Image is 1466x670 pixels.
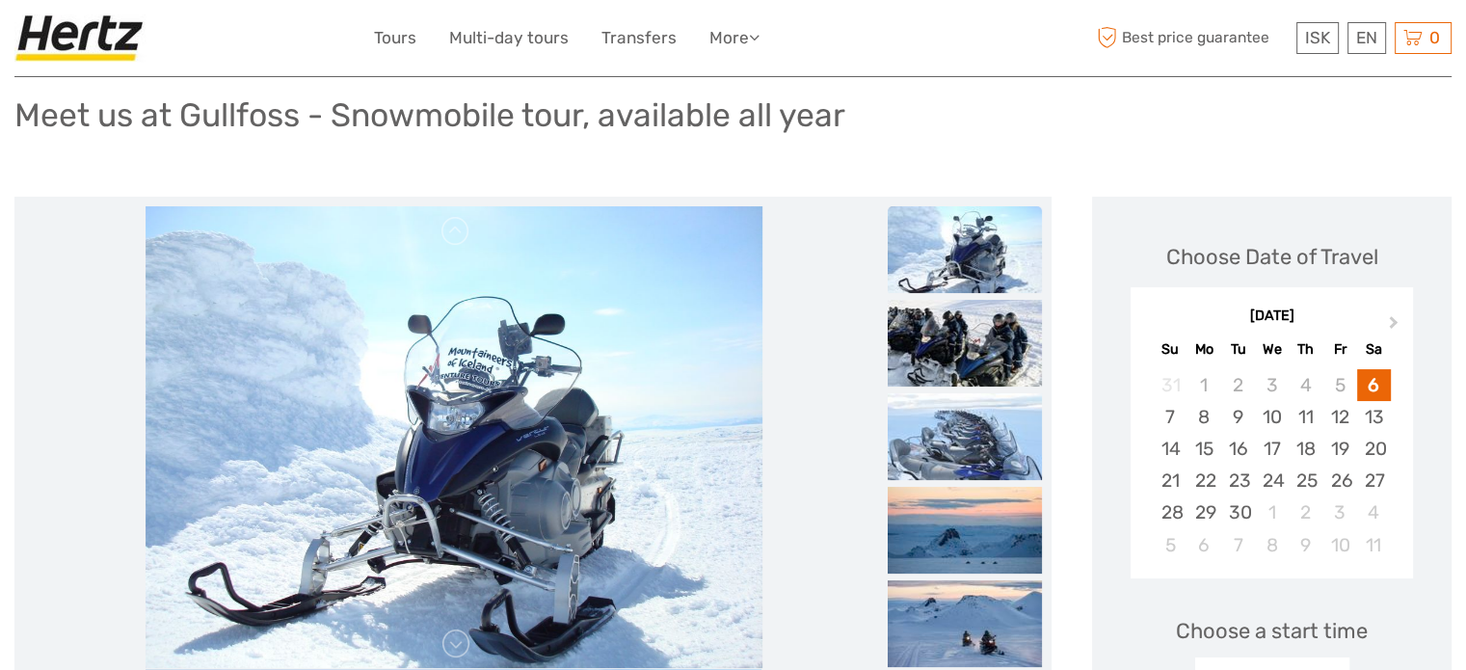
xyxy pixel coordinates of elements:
[1322,496,1356,528] div: Choose Friday, October 3rd, 2025
[1176,616,1368,646] span: Choose a start time
[601,24,677,52] a: Transfers
[1322,336,1356,362] div: Fr
[1357,496,1391,528] div: Choose Saturday, October 4th, 2025
[1380,311,1411,342] button: Next Month
[1166,242,1378,272] div: Choose Date of Travel
[1137,369,1407,561] div: month 2025-09
[1289,433,1322,465] div: Choose Thursday, September 18th, 2025
[222,30,245,53] button: Open LiveChat chat widget
[1255,496,1289,528] div: Choose Wednesday, October 1st, 2025
[888,487,1042,574] img: 159892f02703465eb6f1aca5f83bbc69_slider_thumbnail.jpg
[888,206,1042,293] img: 7d6b9966894244558e48eadc88c6cf4e_slider_thumbnail.jpg
[1187,336,1221,362] div: Mo
[14,14,151,62] img: Hertz
[1153,336,1186,362] div: Su
[1289,401,1322,433] div: Choose Thursday, September 11th, 2025
[1357,433,1391,465] div: Choose Saturday, September 20th, 2025
[1153,529,1186,561] div: Choose Sunday, October 5th, 2025
[1187,433,1221,465] div: Choose Monday, September 15th, 2025
[1289,336,1322,362] div: Th
[1322,401,1356,433] div: Choose Friday, September 12th, 2025
[1221,433,1255,465] div: Choose Tuesday, September 16th, 2025
[888,300,1042,387] img: d1103596fe434076894fede8ef681890_slider_thumbnail.jpg
[888,393,1042,480] img: a662909e57874bb8a24ac8d14b57afe6_slider_thumbnail.jpg
[1322,465,1356,496] div: Choose Friday, September 26th, 2025
[449,24,569,52] a: Multi-day tours
[1289,529,1322,561] div: Choose Thursday, October 9th, 2025
[1255,336,1289,362] div: We
[1322,369,1356,401] div: Not available Friday, September 5th, 2025
[1153,401,1186,433] div: Choose Sunday, September 7th, 2025
[1289,465,1322,496] div: Choose Thursday, September 25th, 2025
[1153,465,1186,496] div: Choose Sunday, September 21st, 2025
[1131,307,1413,327] div: [DATE]
[1153,369,1186,401] div: Not available Sunday, August 31st, 2025
[1221,465,1255,496] div: Choose Tuesday, September 23rd, 2025
[374,24,416,52] a: Tours
[1357,401,1391,433] div: Choose Saturday, September 13th, 2025
[1289,369,1322,401] div: Not available Thursday, September 4th, 2025
[1357,369,1391,401] div: Choose Saturday, September 6th, 2025
[1153,433,1186,465] div: Choose Sunday, September 14th, 2025
[1347,22,1386,54] div: EN
[1187,465,1221,496] div: Choose Monday, September 22nd, 2025
[1221,369,1255,401] div: Not available Tuesday, September 2nd, 2025
[1322,529,1356,561] div: Choose Friday, October 10th, 2025
[1255,369,1289,401] div: Not available Wednesday, September 3rd, 2025
[888,580,1042,667] img: c2e20eff45dc4971b2cb68c02d4f1ced_slider_thumbnail.jpg
[1305,28,1330,47] span: ISK
[1357,529,1391,561] div: Choose Saturday, October 11th, 2025
[1255,401,1289,433] div: Choose Wednesday, September 10th, 2025
[1092,22,1292,54] span: Best price guarantee
[27,34,218,49] p: We're away right now. Please check back later!
[1153,496,1186,528] div: Choose Sunday, September 28th, 2025
[14,95,845,135] h1: Meet us at Gullfoss - Snowmobile tour, available all year
[146,206,762,669] img: 7d6b9966894244558e48eadc88c6cf4e_main_slider.jpg
[1221,401,1255,433] div: Choose Tuesday, September 9th, 2025
[1221,496,1255,528] div: Choose Tuesday, September 30th, 2025
[1255,465,1289,496] div: Choose Wednesday, September 24th, 2025
[1187,496,1221,528] div: Choose Monday, September 29th, 2025
[1426,28,1443,47] span: 0
[1221,529,1255,561] div: Choose Tuesday, October 7th, 2025
[1187,529,1221,561] div: Choose Monday, October 6th, 2025
[1255,433,1289,465] div: Choose Wednesday, September 17th, 2025
[1187,369,1221,401] div: Not available Monday, September 1st, 2025
[1221,336,1255,362] div: Tu
[1187,401,1221,433] div: Choose Monday, September 8th, 2025
[1289,496,1322,528] div: Choose Thursday, October 2nd, 2025
[1322,433,1356,465] div: Choose Friday, September 19th, 2025
[1357,465,1391,496] div: Choose Saturday, September 27th, 2025
[709,24,760,52] a: More
[1255,529,1289,561] div: Choose Wednesday, October 8th, 2025
[1357,336,1391,362] div: Sa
